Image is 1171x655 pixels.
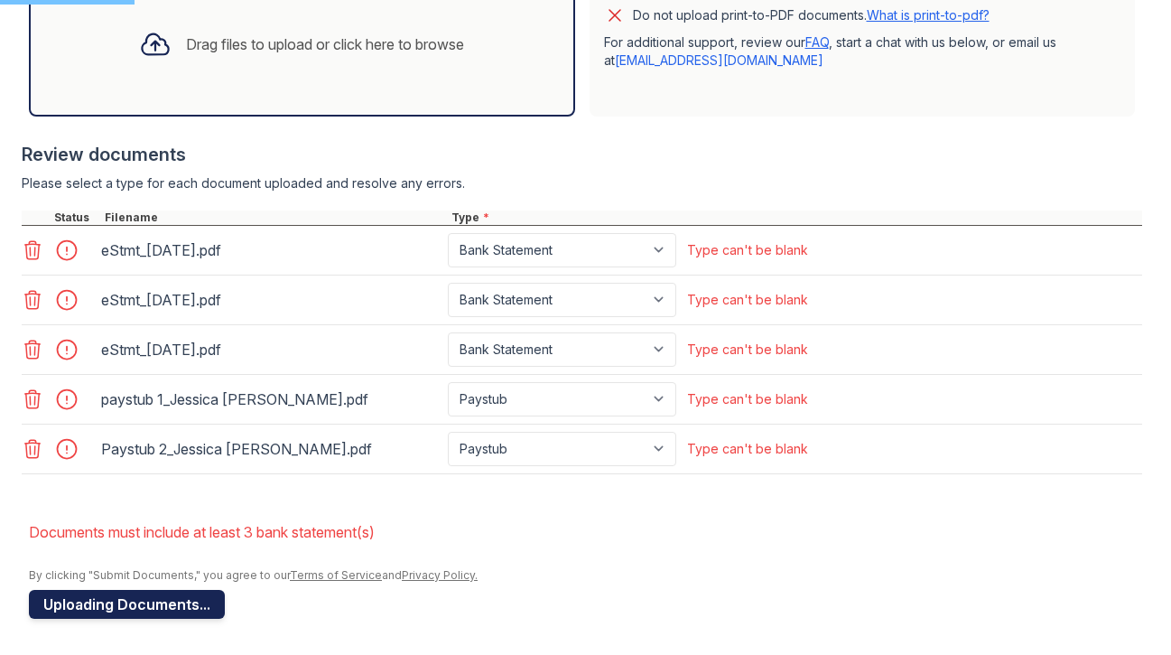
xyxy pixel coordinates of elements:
div: Please select a type for each document uploaded and resolve any errors. [22,174,1142,192]
a: What is print-to-pdf? [867,7,990,23]
div: Type can't be blank [687,390,808,408]
li: Documents must include at least 3 bank statement(s) [29,514,1142,550]
a: Terms of Service [290,568,382,582]
div: By clicking "Submit Documents," you agree to our and [29,568,1142,583]
div: eStmt_[DATE].pdf [101,335,441,364]
a: [EMAIL_ADDRESS][DOMAIN_NAME] [615,52,823,68]
div: paystub 1_Jessica [PERSON_NAME].pdf [101,385,441,414]
div: Filename [101,211,448,225]
div: eStmt_[DATE].pdf [101,285,441,314]
div: Type can't be blank [687,341,808,359]
a: FAQ [805,34,829,50]
p: Do not upload print-to-PDF documents. [633,6,990,24]
div: Status [51,211,101,225]
div: Paystub 2_Jessica [PERSON_NAME].pdf [101,435,441,463]
a: Privacy Policy. [402,568,478,582]
div: Type can't be blank [687,291,808,309]
button: Uploading Documents... [29,590,225,619]
div: Drag files to upload or click here to browse [186,33,464,55]
div: Type can't be blank [687,241,808,259]
div: Type can't be blank [687,440,808,458]
p: For additional support, review our , start a chat with us below, or email us at [604,33,1121,70]
div: eStmt_[DATE].pdf [101,236,441,265]
div: Review documents [22,142,1142,167]
div: Type [448,211,1142,225]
